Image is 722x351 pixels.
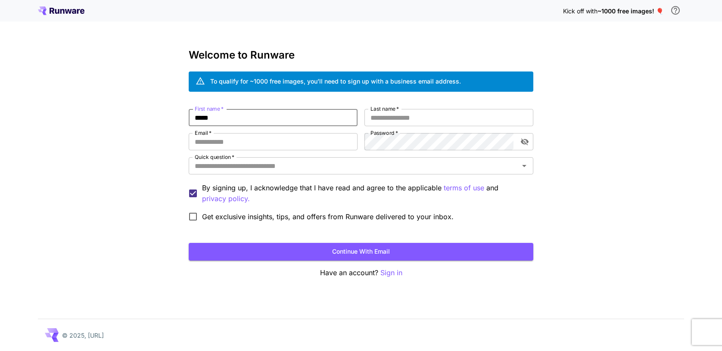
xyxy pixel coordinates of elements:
span: ~1000 free images! 🎈 [598,7,663,15]
button: Sign in [380,267,402,278]
button: Continue with email [189,243,533,261]
span: Kick off with [563,7,598,15]
button: toggle password visibility [517,134,532,149]
label: First name [195,105,224,112]
label: Quick question [195,153,234,161]
label: Last name [370,105,399,112]
p: Have an account? [189,267,533,278]
p: terms of use [444,183,484,193]
div: To qualify for ~1000 free images, you’ll need to sign up with a business email address. [210,77,461,86]
label: Password [370,129,398,137]
p: By signing up, I acknowledge that I have read and agree to the applicable and [202,183,526,204]
h3: Welcome to Runware [189,49,533,61]
span: Get exclusive insights, tips, and offers from Runware delivered to your inbox. [202,211,454,222]
button: By signing up, I acknowledge that I have read and agree to the applicable terms of use and [202,193,250,204]
p: privacy policy. [202,193,250,204]
p: © 2025, [URL] [62,331,104,340]
label: Email [195,129,212,137]
button: In order to qualify for free credit, you need to sign up with a business email address and click ... [667,2,684,19]
button: By signing up, I acknowledge that I have read and agree to the applicable and privacy policy. [444,183,484,193]
button: Open [518,160,530,172]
